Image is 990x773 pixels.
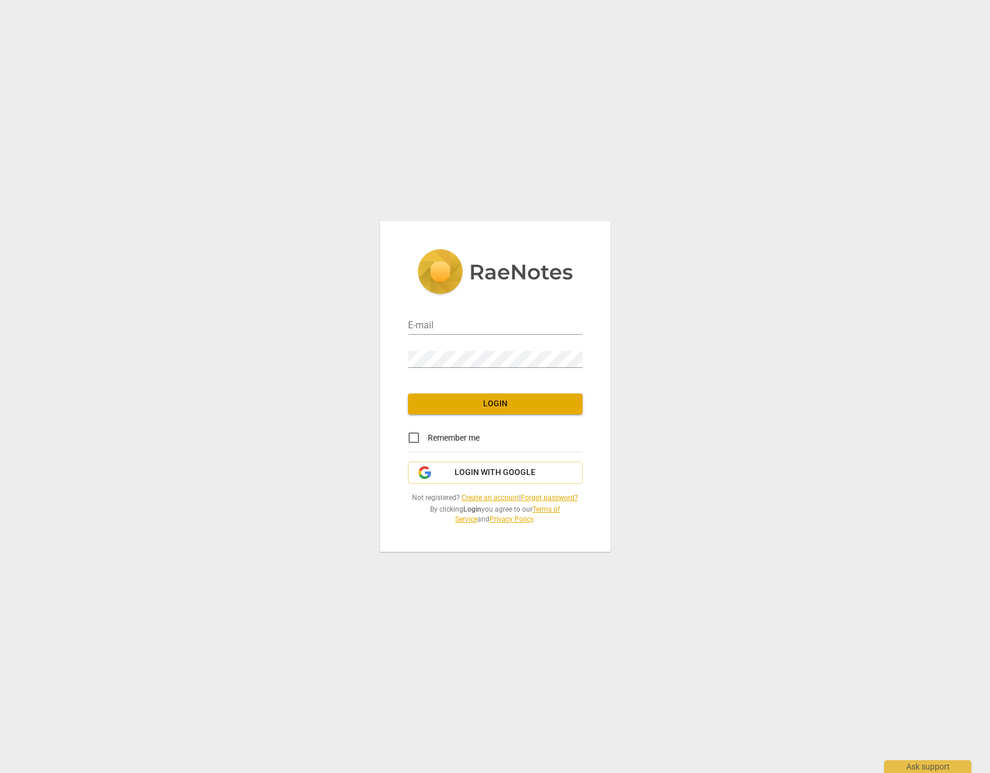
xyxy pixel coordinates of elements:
button: Login [408,393,583,414]
div: Ask support [884,760,971,773]
a: Create an account [462,494,519,502]
a: Terms of Service [455,505,560,523]
button: Login with Google [408,462,583,484]
img: 5ac2273c67554f335776073100b6d88f.svg [417,249,573,297]
b: Login [463,505,481,513]
span: Login [417,398,573,410]
a: Privacy Policy [489,515,533,523]
span: Login with Google [455,467,535,478]
a: Forgot password? [521,494,578,502]
span: Not registered? | [408,493,583,503]
span: Remember me [428,432,480,444]
span: By clicking you agree to our and . [408,505,583,524]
